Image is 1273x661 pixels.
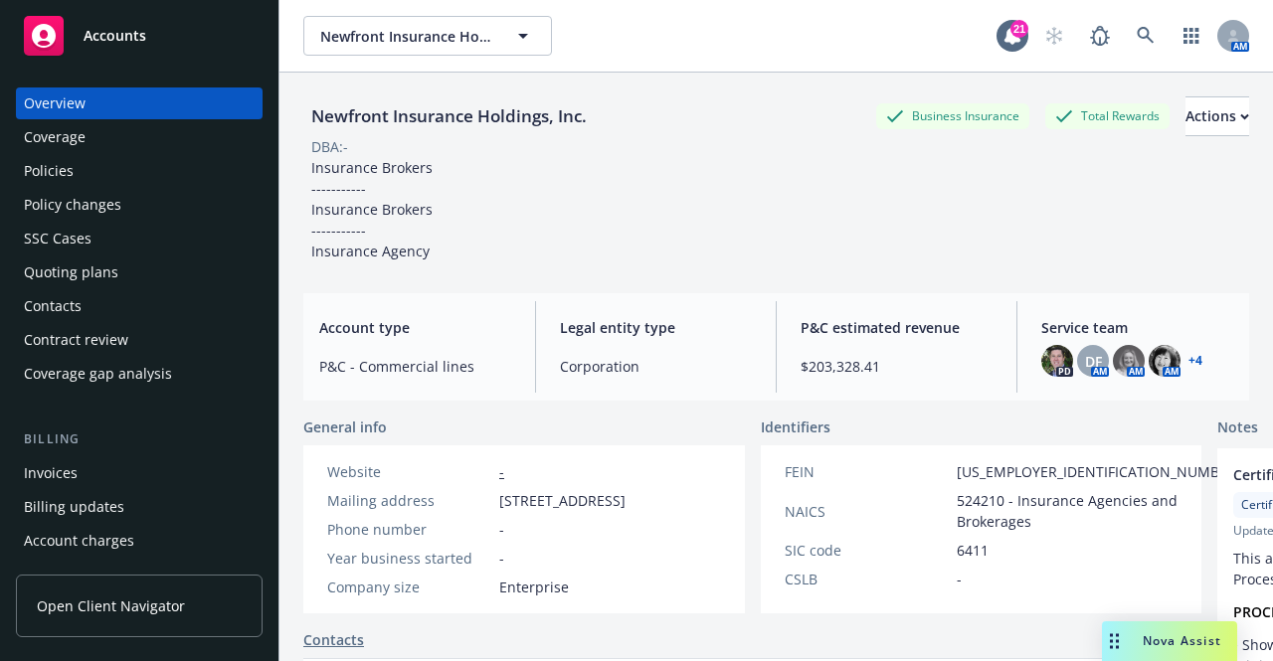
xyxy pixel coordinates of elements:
[1080,16,1120,56] a: Report a Bug
[16,189,263,221] a: Policy changes
[16,223,263,254] a: SSC Cases
[24,87,86,119] div: Overview
[303,103,595,129] div: Newfront Insurance Holdings, Inc.
[24,189,121,221] div: Policy changes
[327,577,491,597] div: Company size
[16,457,263,489] a: Invoices
[1172,16,1211,56] a: Switch app
[957,490,1241,532] span: 524210 - Insurance Agencies and Brokerages
[319,317,511,338] span: Account type
[303,629,364,650] a: Contacts
[16,155,263,187] a: Policies
[785,569,949,589] div: CSLB
[1149,345,1181,377] img: photo
[1010,20,1028,38] div: 21
[560,356,752,377] span: Corporation
[1102,621,1127,661] div: Drag to move
[16,8,263,64] a: Accounts
[327,548,491,569] div: Year business started
[327,490,491,511] div: Mailing address
[311,136,348,157] div: DBA: -
[311,158,437,260] span: Insurance Brokers ----------- Insurance Brokers ----------- Insurance Agency
[24,223,91,254] div: SSC Cases
[499,519,504,540] span: -
[801,317,993,338] span: P&C estimated revenue
[24,256,118,288] div: Quoting plans
[24,525,134,557] div: Account charges
[16,358,263,390] a: Coverage gap analysis
[499,490,626,511] span: [STREET_ADDRESS]
[24,155,74,187] div: Policies
[24,324,128,356] div: Contract review
[1185,96,1249,136] button: Actions
[876,103,1029,128] div: Business Insurance
[327,519,491,540] div: Phone number
[303,16,552,56] button: Newfront Insurance Holdings, Inc.
[957,569,962,589] span: -
[24,121,86,153] div: Coverage
[1045,103,1170,128] div: Total Rewards
[16,256,263,288] a: Quoting plans
[560,317,752,338] span: Legal entity type
[320,26,492,47] span: Newfront Insurance Holdings, Inc.
[24,457,78,489] div: Invoices
[1102,621,1237,661] button: Nova Assist
[303,416,387,437] span: General info
[1188,355,1202,367] a: +4
[1217,416,1258,440] span: Notes
[16,290,263,322] a: Contacts
[1041,345,1073,377] img: photo
[957,540,989,561] span: 6411
[24,491,124,523] div: Billing updates
[801,356,993,377] span: $203,328.41
[785,461,949,482] div: FEIN
[24,358,172,390] div: Coverage gap analysis
[16,87,263,119] a: Overview
[327,461,491,482] div: Website
[1143,632,1221,649] span: Nova Assist
[1085,351,1102,372] span: DF
[16,324,263,356] a: Contract review
[1185,97,1249,135] div: Actions
[785,501,949,522] div: NAICS
[16,121,263,153] a: Coverage
[785,540,949,561] div: SIC code
[319,356,511,377] span: P&C - Commercial lines
[499,577,569,597] span: Enterprise
[24,290,82,322] div: Contacts
[761,416,830,437] span: Identifiers
[84,28,146,44] span: Accounts
[499,462,504,481] a: -
[499,548,504,569] span: -
[37,595,185,616] span: Open Client Navigator
[16,429,263,449] div: Billing
[1034,16,1074,56] a: Start snowing
[16,491,263,523] a: Billing updates
[1126,16,1166,56] a: Search
[1113,345,1145,377] img: photo
[1041,317,1233,338] span: Service team
[957,461,1241,482] span: [US_EMPLOYER_IDENTIFICATION_NUMBER]
[16,525,263,557] a: Account charges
